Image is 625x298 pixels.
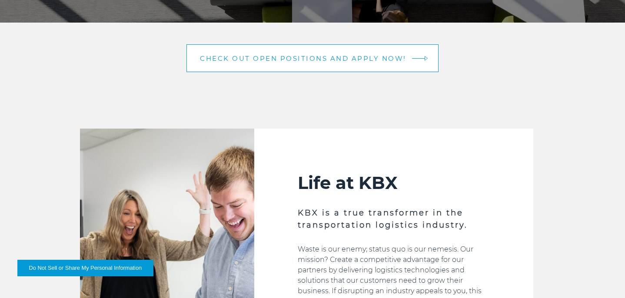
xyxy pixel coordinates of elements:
h3: KBX is a true transformer in the transportation logistics industry. [298,207,490,231]
h2: Life at KBX [298,172,490,194]
span: Check out open positions and apply now! [200,55,406,62]
img: arrow [424,56,428,61]
button: Do Not Sell or Share My Personal Information [17,260,153,276]
a: Check out open positions and apply now! arrow arrow [186,44,439,72]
